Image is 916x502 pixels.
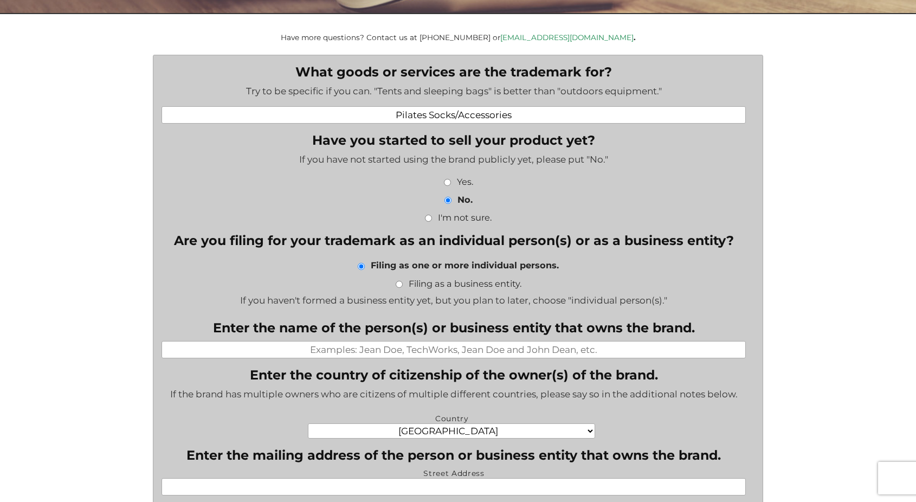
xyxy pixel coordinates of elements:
[438,211,492,224] label: I'm not sure.
[186,447,721,464] label: Enter the mailing address of the person or business entity that owns the brand.
[162,86,746,102] div: Try to be specific if you can. "Tents and sleeping bags" is better than "outdoors equipment."
[634,33,636,42] b: .
[409,277,521,290] label: Filing as a business entity.
[457,193,473,206] label: No.
[500,33,634,42] a: [EMAIL_ADDRESS][DOMAIN_NAME]
[162,389,746,405] div: If the brand has multiple owners who are citizens of multiple different countries, please say so ...
[250,367,658,384] label: Enter the country of citizenship of the owner(s) of the brand.
[295,64,612,81] label: What goods or services are the trademark for?
[312,132,595,149] label: Have you started to sell your product yet?
[213,320,695,337] label: Enter the name of the person(s) or business entity that owns the brand.
[457,175,473,188] label: Yes.
[371,259,559,272] label: Filing as one or more individual persons.
[162,154,746,170] div: If you have not started using the brand publicly yet, please put "No."
[281,33,636,42] small: Have more questions? Contact us at [PHONE_NUMBER] or
[162,295,746,311] div: If you haven't formed a business entity yet, but you plan to later, choose "individual person(s)."
[162,341,746,358] input: Examples: Jean Doe, TechWorks, Jean Doe and John Dean, etc.
[174,233,734,249] label: Are you filing for your trademark as an individual person(s) or as a business entity?
[308,414,596,423] label: Country
[162,469,746,478] label: Street Address
[162,106,746,124] input: Examples: Pet Leashes, Healthcare Consulting, Seafood Restaurants, Wooden Tables, etc.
